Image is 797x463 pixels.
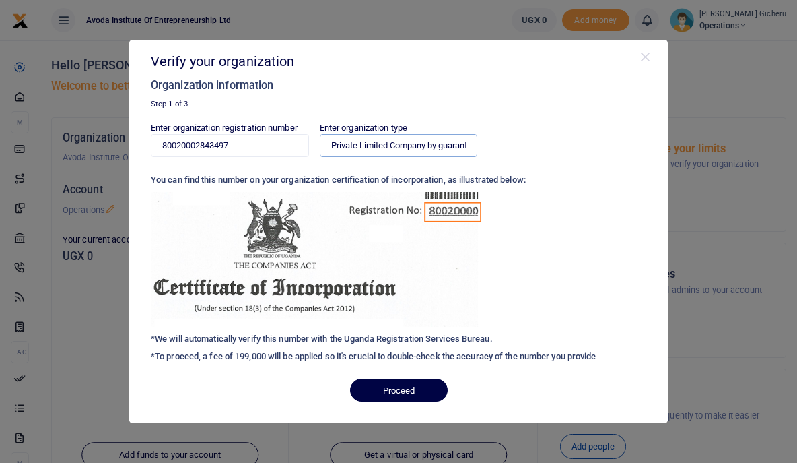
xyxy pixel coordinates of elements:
[151,351,646,362] h6: *To proceed, a fee of 199,000 will be applied so it's crucial to double-check the accuracy of the...
[320,121,407,135] label: Enter organization type
[151,79,639,92] h5: Organization information
[151,121,298,135] label: Enter organization registration number
[639,51,652,64] button: Close
[151,99,188,109] small: Step 1 of 3
[151,192,485,327] img: certificate%20of%20incorp%20ug.png
[151,334,646,344] h6: *We will automatically verify this number with the Uganda Registration Services Bureau.
[151,51,639,72] p: Verify your organization
[151,175,646,185] h6: You can find this number on your organization certification of incorporation, as illustrated below:
[350,379,448,402] button: Proceed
